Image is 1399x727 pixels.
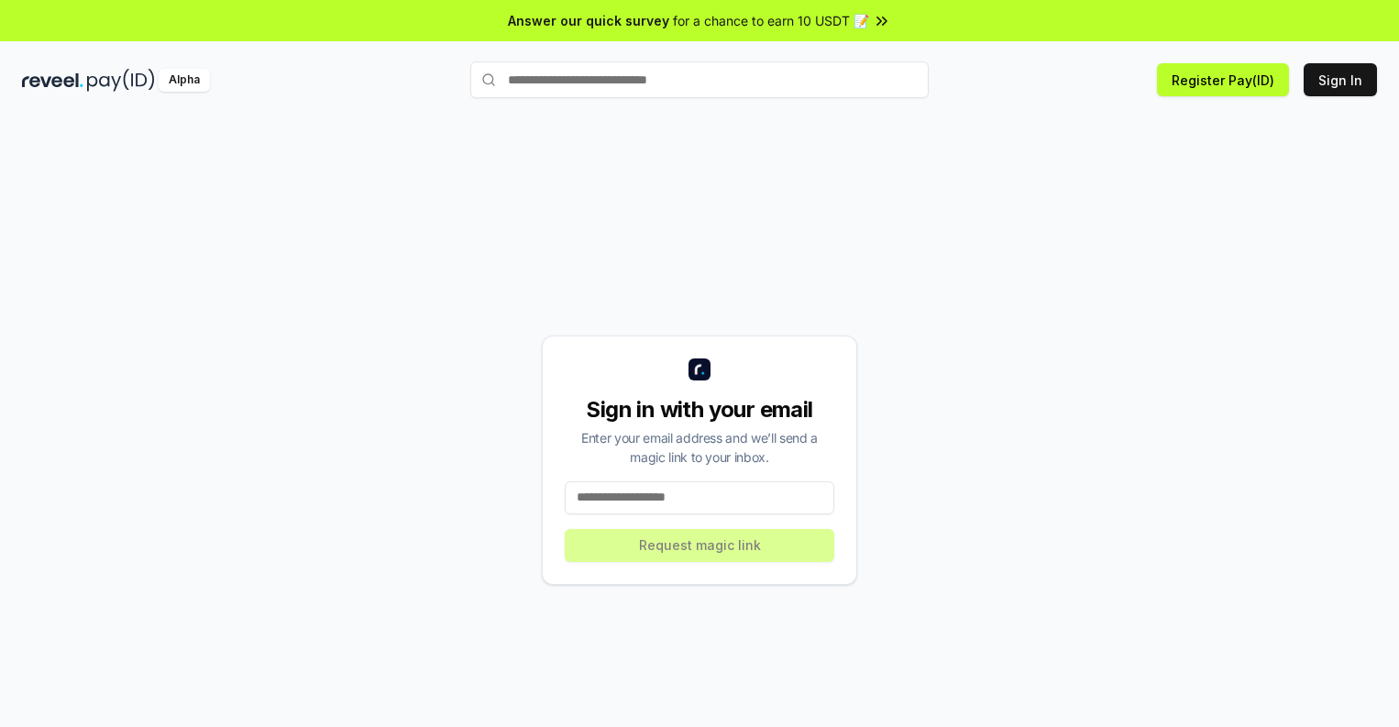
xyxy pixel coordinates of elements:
img: logo_small [688,358,711,380]
button: Sign In [1304,63,1377,96]
span: Answer our quick survey [508,11,669,30]
button: Register Pay(ID) [1157,63,1289,96]
div: Enter your email address and we’ll send a magic link to your inbox. [565,428,834,467]
img: reveel_dark [22,69,83,92]
img: pay_id [87,69,155,92]
span: for a chance to earn 10 USDT 📝 [673,11,869,30]
div: Alpha [159,69,210,92]
div: Sign in with your email [565,395,834,424]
